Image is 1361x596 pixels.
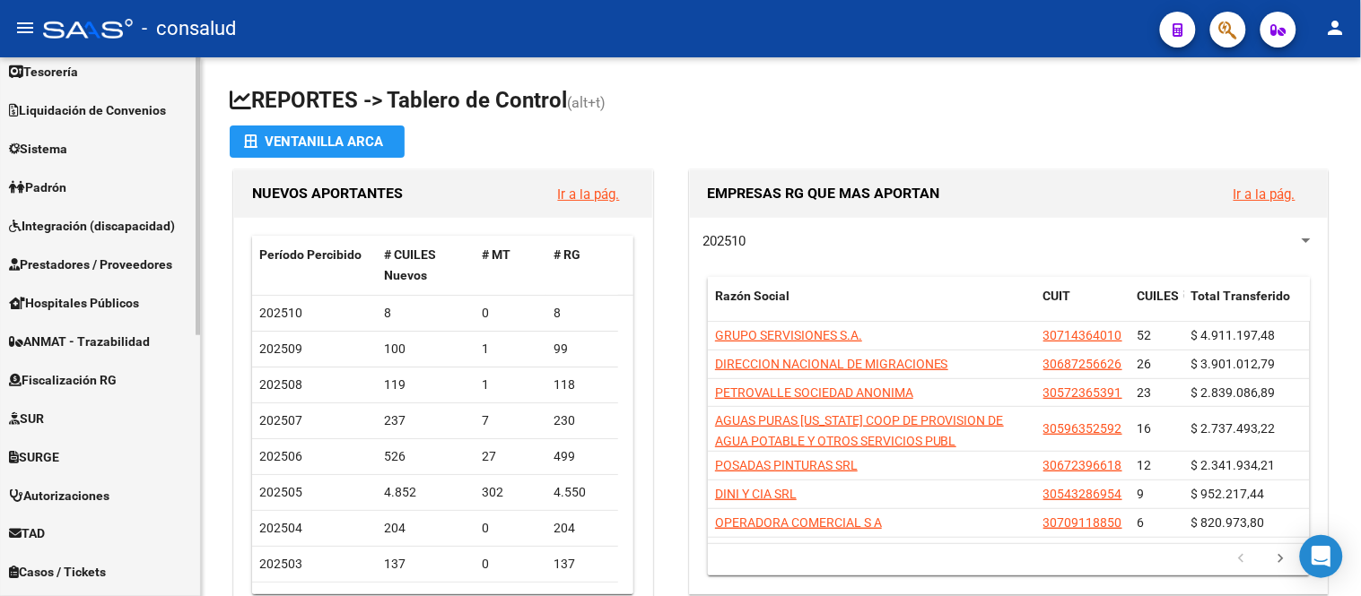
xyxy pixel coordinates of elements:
span: # RG [554,247,580,262]
div: 230 [554,410,611,431]
datatable-header-cell: # MT [475,236,546,295]
span: 202508 [259,377,302,392]
button: Ir a la pág. [544,177,634,211]
span: $ 2.737.493,22 [1191,421,1276,436]
div: 0 [482,518,539,539]
div: 237 [384,410,467,431]
span: $ 820.973,80 [1191,515,1265,530]
div: 1 [482,375,539,395]
span: Autorizaciones [9,486,109,505]
div: Open Intercom Messenger [1300,535,1343,578]
datatable-header-cell: # CUILES Nuevos [377,236,475,295]
datatable-header-cell: Razón Social [708,277,1036,336]
div: 1 [482,339,539,359]
span: DINI Y CIA SRL [715,487,797,501]
span: 202510 [259,306,302,320]
div: 204 [384,518,467,539]
span: OPERADORA COMERCIAL S A [715,515,882,530]
span: ANMAT - Trazabilidad [9,332,150,351]
span: 26 [1138,357,1152,371]
a: go to previous page [1225,549,1259,569]
span: $ 2.839.086,89 [1191,385,1276,400]
span: TAD [9,524,45,544]
mat-icon: menu [14,17,36,39]
span: 23 [1138,385,1152,400]
div: 302 [482,482,539,503]
span: Tesorería [9,62,78,82]
datatable-header-cell: Período Percibido [252,236,377,295]
span: Fiscalización RG [9,370,117,390]
div: 499 [554,446,611,467]
span: Prestadores / Proveedores [9,255,172,274]
span: 30572365391 [1043,385,1122,400]
span: 202510 [703,233,746,249]
span: POSADAS PINTURAS SRL [715,458,858,472]
span: - consalud [142,9,236,48]
span: $ 3.901.012,79 [1191,357,1276,371]
span: # MT [482,247,510,262]
div: 137 [384,554,467,574]
button: Ir a la pág. [1219,177,1310,211]
datatable-header-cell: CUIT [1036,277,1130,336]
span: (alt+t) [567,94,606,111]
div: 204 [554,518,611,539]
span: 30543286954 [1043,487,1122,501]
span: 202503 [259,557,302,571]
span: Período Percibido [259,247,362,262]
button: Ventanilla ARCA [230,125,405,158]
span: # CUILES Nuevos [384,247,436,282]
span: AGUAS PURAS [US_STATE] COOP DE PROVISION DE AGUA POTABLE Y OTROS SERVICIOS PUBL [715,413,1004,448]
span: $ 952.217,44 [1191,487,1265,501]
span: 30714364010 [1043,328,1122,342]
span: 12 [1138,458,1152,472]
span: $ 4.911.197,48 [1191,328,1276,342]
div: 4.852 [384,482,467,503]
span: SUR [9,409,44,428]
span: Integración (discapacidad) [9,216,175,236]
span: Razón Social [715,289,790,303]
span: 202509 [259,341,302,356]
div: 100 [384,339,467,359]
span: PETROVALLE SOCIEDAD ANONIMA [715,385,913,400]
div: 4.550 [554,482,611,503]
span: CUIT [1043,289,1071,303]
a: Ir a la pág. [558,186,620,203]
datatable-header-cell: # RG [546,236,618,295]
div: 99 [554,339,611,359]
span: 30596352592 [1043,421,1122,436]
span: 30687256626 [1043,357,1122,371]
span: Casos / Tickets [9,563,106,583]
span: $ 2.341.934,21 [1191,458,1276,472]
span: 202507 [259,413,302,428]
div: 0 [482,303,539,324]
span: 52 [1138,328,1152,342]
span: 6 [1138,515,1145,530]
div: 526 [384,446,467,467]
datatable-header-cell: Total Transferido [1184,277,1310,336]
span: 9 [1138,487,1145,501]
datatable-header-cell: CUILES [1130,277,1184,336]
div: 7 [482,410,539,431]
span: Sistema [9,139,67,159]
span: NUEVOS APORTANTES [252,185,403,202]
div: 118 [554,375,611,395]
mat-icon: person [1325,17,1347,39]
div: 8 [384,303,467,324]
span: 202505 [259,485,302,499]
span: 202504 [259,521,302,535]
div: 119 [384,375,467,395]
span: DIRECCION NACIONAL DE MIGRACIONES [715,357,948,371]
span: EMPRESAS RG QUE MAS APORTAN [708,185,940,202]
span: 30672396618 [1043,458,1122,472]
span: Liquidación de Convenios [9,100,166,120]
span: Total Transferido [1191,289,1291,303]
span: Hospitales Públicos [9,293,139,313]
span: 16 [1138,421,1152,436]
a: go to next page [1264,549,1298,569]
h1: REPORTES -> Tablero de Control [230,86,1332,117]
span: 202506 [259,449,302,463]
span: SURGE [9,447,59,467]
span: Padrón [9,177,66,197]
div: 137 [554,554,611,574]
div: 0 [482,554,539,574]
